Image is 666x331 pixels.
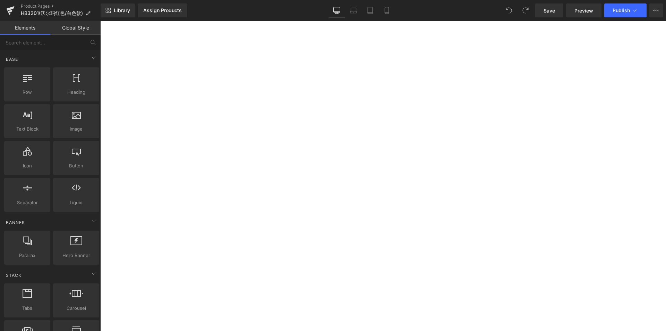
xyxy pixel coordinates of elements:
span: Banner [5,219,26,226]
a: Laptop [345,3,362,17]
span: Text Block [6,125,48,133]
span: HB3201(沃尔玛红色/白色款) [21,10,83,16]
span: Stack [5,272,22,279]
span: Separator [6,199,48,206]
span: Image [55,125,97,133]
span: Preview [574,7,593,14]
span: Save [544,7,555,14]
a: Desktop [328,3,345,17]
div: Assign Products [143,8,182,13]
a: Preview [566,3,601,17]
a: Mobile [378,3,395,17]
span: Library [114,7,130,14]
a: New Library [101,3,135,17]
button: Redo [519,3,532,17]
button: Publish [604,3,647,17]
span: Publish [613,8,630,13]
a: Tablet [362,3,378,17]
span: Button [55,162,97,169]
span: Liquid [55,199,97,206]
span: Parallax [6,252,48,259]
a: Global Style [50,21,101,35]
span: Row [6,89,48,96]
span: Icon [6,162,48,169]
span: Tabs [6,305,48,312]
button: Undo [502,3,516,17]
button: More [649,3,663,17]
span: Carousel [55,305,97,312]
span: Heading [55,89,97,96]
span: Hero Banner [55,252,97,259]
a: Product Pages [21,3,101,9]
span: Base [5,56,19,63]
